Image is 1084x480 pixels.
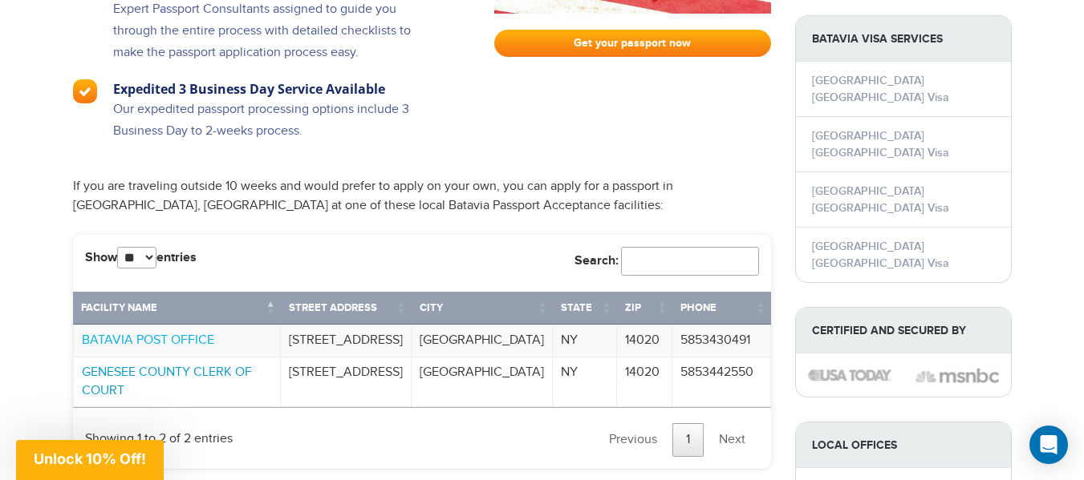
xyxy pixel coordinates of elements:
[705,423,759,457] a: Next
[553,292,617,325] th: State: activate to sort column ascending
[595,423,671,457] a: Previous
[494,30,771,57] a: Get your passport now
[808,369,891,381] img: image description
[617,292,672,325] th: Zip: activate to sort column ascending
[85,420,233,449] div: Showing 1 to 2 of 2 entries
[34,450,146,467] span: Unlock 10% Off!
[82,365,252,398] a: GENESEE COUNTY CLERK OF COURT
[16,440,164,480] div: Unlock 10% Off!
[672,325,770,357] td: 5853430491
[796,308,1011,353] strong: Certified and Secured by
[672,423,704,457] a: 1
[412,325,553,357] td: [GEOGRAPHIC_DATA]
[73,292,281,325] th: Facility Name: activate to sort column descending
[281,357,412,408] td: [STREET_ADDRESS]
[617,357,672,408] td: 14020
[73,177,771,216] p: If you are traveling outside 10 weeks and would prefer to apply on your own, you can apply for a ...
[113,99,443,158] p: Our expedited passport processing options include 3 Business Day to 2-weeks process.
[812,74,949,104] a: [GEOGRAPHIC_DATA] [GEOGRAPHIC_DATA] Visa
[553,357,617,408] td: NY
[796,16,1011,62] strong: Batavia Visa Services
[812,240,949,270] a: [GEOGRAPHIC_DATA] [GEOGRAPHIC_DATA] Visa
[85,247,197,268] label: Show entries
[796,422,1011,468] strong: LOCAL OFFICES
[812,129,949,159] a: [GEOGRAPHIC_DATA] [GEOGRAPHIC_DATA] Visa
[916,366,999,385] img: image description
[672,357,770,408] td: 5853442550
[617,325,672,357] td: 14020
[117,247,156,268] select: Showentries
[812,184,949,215] a: [GEOGRAPHIC_DATA] [GEOGRAPHIC_DATA] Visa
[672,292,770,325] th: Phone: activate to sort column ascending
[553,325,617,357] td: NY
[82,333,214,348] a: BATAVIA POST OFFICE
[412,357,553,408] td: [GEOGRAPHIC_DATA]
[412,292,553,325] th: City: activate to sort column ascending
[1029,426,1068,464] div: Open Intercom Messenger
[621,247,759,276] input: Search:
[281,325,412,357] td: [STREET_ADDRESS]
[113,79,443,99] h3: Expedited 3 Business Day Service Available
[574,247,759,276] label: Search:
[281,292,412,325] th: Street Address: activate to sort column ascending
